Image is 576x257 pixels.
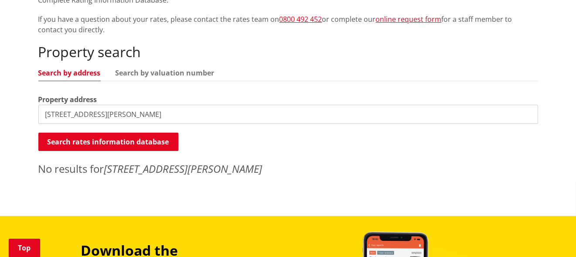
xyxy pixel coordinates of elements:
h2: Property search [38,44,538,60]
em: [STREET_ADDRESS][PERSON_NAME] [104,161,262,176]
a: Search by address [38,69,101,76]
a: 0800 492 452 [279,14,322,24]
input: e.g. Duke Street NGARUAWAHIA [38,105,538,124]
iframe: Messenger Launcher [536,220,567,252]
label: Property address [38,94,97,105]
a: Search by valuation number [116,69,215,76]
a: Top [9,239,40,257]
button: Search rates information database [38,133,178,151]
p: No results for [38,161,538,177]
a: online request form [376,14,442,24]
p: If you have a question about your rates, please contact the rates team on or complete our for a s... [38,14,538,35]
